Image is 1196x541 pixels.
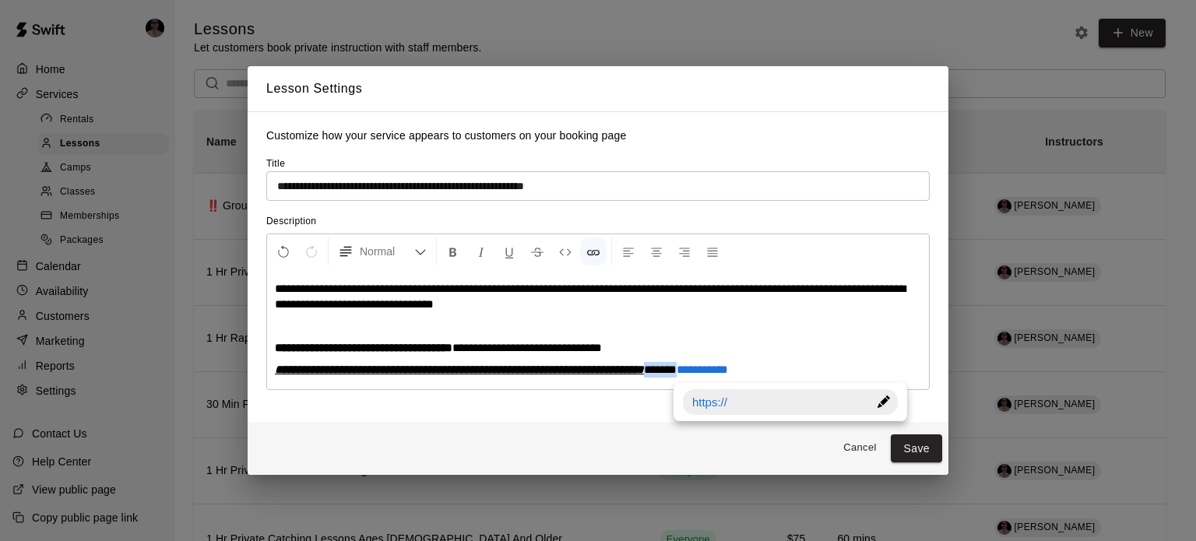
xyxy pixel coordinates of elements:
button: Save [891,434,942,463]
button: Formatting Options [332,237,433,265]
button: Format Strikethrough [524,237,551,265]
p: Customize how your service appears to customers on your booking page [266,128,930,143]
h2: Lesson Settings [248,66,948,111]
a: https:// [692,395,865,409]
button: Undo [270,237,297,265]
button: Insert Code [552,237,579,265]
button: Insert Link [580,237,607,265]
button: Justify Align [699,237,726,265]
span: Description [266,216,316,227]
button: Format Bold [440,237,466,265]
button: Format Italics [468,237,494,265]
span: Normal [360,244,414,259]
button: Right Align [671,237,698,265]
span: Title [266,158,285,169]
button: Redo [298,237,325,265]
button: Center Align [643,237,670,265]
button: Format Underline [496,237,522,265]
button: Left Align [615,237,642,265]
button: Cancel [835,436,885,460]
